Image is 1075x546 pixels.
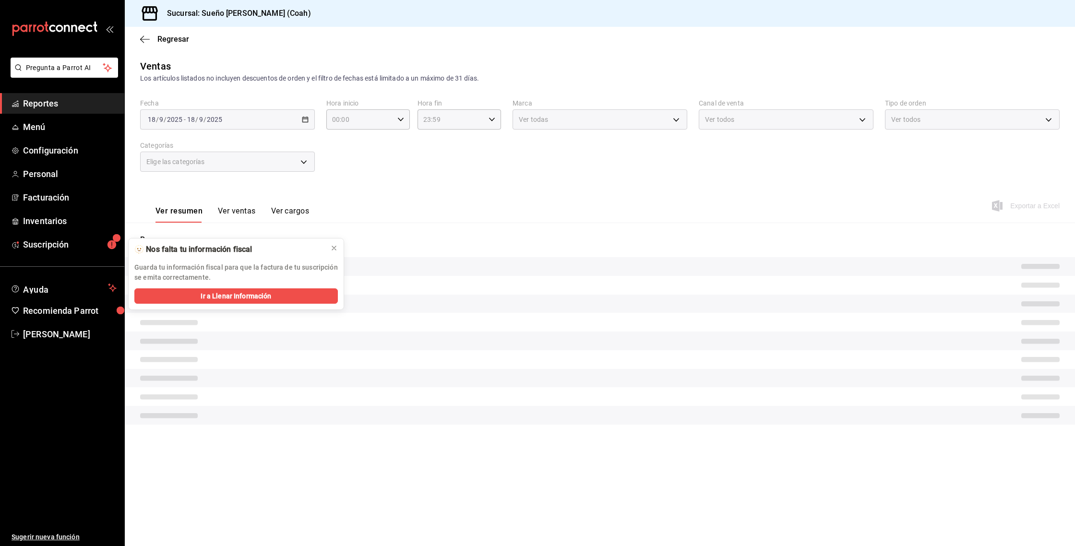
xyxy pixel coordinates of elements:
[23,120,117,133] span: Menú
[164,116,167,123] span: /
[147,116,156,123] input: --
[187,116,195,123] input: --
[203,116,206,123] span: /
[155,206,309,223] div: navigation tabs
[418,100,501,107] label: Hora fin
[218,206,256,223] button: Ver ventas
[23,282,104,294] span: Ayuda
[705,115,734,124] span: Ver todos
[885,100,1060,107] label: Tipo de orden
[146,157,205,166] span: Elige las categorías
[7,70,118,80] a: Pregunta a Parrot AI
[140,142,315,149] label: Categorías
[519,115,548,124] span: Ver todas
[513,100,687,107] label: Marca
[184,116,186,123] span: -
[157,35,189,44] span: Regresar
[134,244,322,255] div: 🫥 Nos falta tu información fiscal
[23,328,117,341] span: [PERSON_NAME]
[23,144,117,157] span: Configuración
[195,116,198,123] span: /
[271,206,310,223] button: Ver cargos
[134,288,338,304] button: Ir a Llenar Información
[159,8,311,19] h3: Sucursal: Sueño [PERSON_NAME] (Coah)
[134,262,338,283] p: Guarda tu información fiscal para que la factura de tu suscripción se emita correctamente.
[11,58,118,78] button: Pregunta a Parrot AI
[159,116,164,123] input: --
[23,97,117,110] span: Reportes
[201,291,271,301] span: Ir a Llenar Información
[206,116,223,123] input: ----
[140,234,1060,246] p: Resumen
[23,214,117,227] span: Inventarios
[23,191,117,204] span: Facturación
[23,304,117,317] span: Recomienda Parrot
[12,532,117,542] span: Sugerir nueva función
[140,35,189,44] button: Regresar
[199,116,203,123] input: --
[155,206,203,223] button: Ver resumen
[156,116,159,123] span: /
[167,116,183,123] input: ----
[891,115,920,124] span: Ver todos
[23,238,117,251] span: Suscripción
[140,59,171,73] div: Ventas
[23,167,117,180] span: Personal
[140,100,315,107] label: Fecha
[326,100,410,107] label: Hora inicio
[140,73,1060,83] div: Los artículos listados no incluyen descuentos de orden y el filtro de fechas está limitado a un m...
[106,25,113,33] button: open_drawer_menu
[26,63,103,73] span: Pregunta a Parrot AI
[699,100,873,107] label: Canal de venta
